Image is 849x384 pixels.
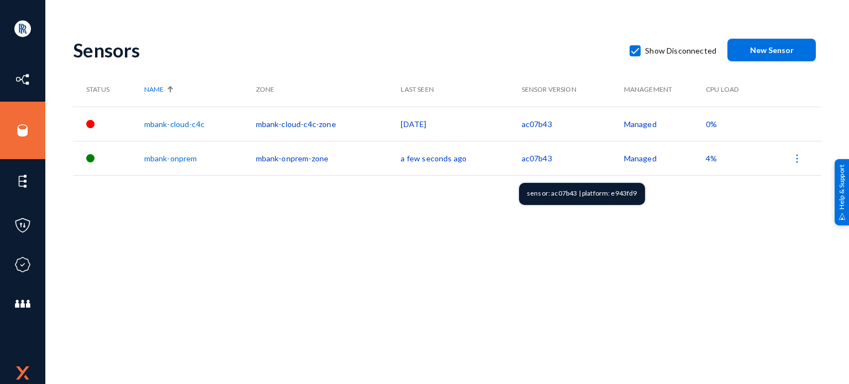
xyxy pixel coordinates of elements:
div: Help & Support [835,159,849,225]
th: CPU Load [706,72,761,107]
th: Status [73,72,144,107]
td: [DATE] [401,107,521,141]
span: Name [144,85,164,94]
img: icon-sources.svg [14,122,31,139]
td: mbank-cloud-c4c-zone [256,107,401,141]
td: Managed [624,107,706,141]
img: help_support.svg [838,213,846,220]
button: New Sensor [727,39,816,61]
a: mbank-onprem [144,154,197,163]
span: 4% [706,154,717,163]
div: sensor: ac07b43 | platform: e943fd9 [519,183,645,205]
th: Sensor Version [522,72,624,107]
img: icon-more.svg [792,153,803,164]
img: icon-elements.svg [14,173,31,190]
img: icon-inventory.svg [14,71,31,88]
th: Last Seen [401,72,521,107]
img: ACg8ocIYTKoRdXkEwFzTB5MD8V-_dbWh6aohPNDc60sa0202AD9Ucmo=s96-c [14,20,31,37]
img: icon-members.svg [14,296,31,312]
a: mbank-cloud-c4c [144,119,205,129]
span: 0% [706,119,717,129]
span: New Sensor [750,45,794,55]
div: Sensors [73,39,619,61]
img: icon-compliance.svg [14,256,31,273]
td: ac07b43 [522,141,624,175]
td: mbank-onprem-zone [256,141,401,175]
th: Zone [256,72,401,107]
span: Show Disconnected [645,43,716,59]
td: a few seconds ago [401,141,521,175]
img: icon-policies.svg [14,217,31,234]
td: ac07b43 [522,107,624,141]
th: Management [624,72,706,107]
td: Managed [624,141,706,175]
div: Name [144,85,250,94]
